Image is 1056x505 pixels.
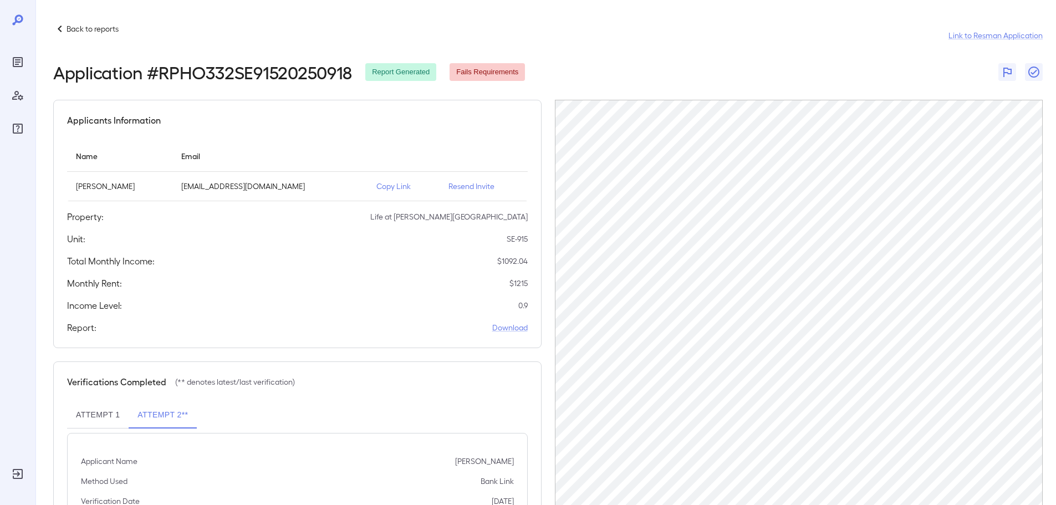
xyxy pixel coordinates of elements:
[76,181,164,192] p: [PERSON_NAME]
[507,233,528,244] p: SE-915
[67,114,161,127] h5: Applicants Information
[129,402,197,429] button: Attempt 2**
[492,322,528,333] a: Download
[172,140,368,172] th: Email
[518,300,528,311] p: 0.9
[1025,63,1043,81] button: Close Report
[9,86,27,104] div: Manage Users
[481,476,514,487] p: Bank Link
[175,376,295,387] p: (** denotes latest/last verification)
[81,456,137,467] p: Applicant Name
[948,30,1043,41] a: Link to Resman Application
[67,402,129,429] button: Attempt 1
[9,120,27,137] div: FAQ
[67,140,172,172] th: Name
[9,53,27,71] div: Reports
[450,67,525,78] span: Fails Requirements
[497,256,528,267] p: $ 1092.04
[67,254,155,268] h5: Total Monthly Income:
[67,375,166,389] h5: Verifications Completed
[67,140,528,201] table: simple table
[67,232,85,246] h5: Unit:
[81,476,127,487] p: Method Used
[376,181,431,192] p: Copy Link
[448,181,519,192] p: Resend Invite
[67,299,122,312] h5: Income Level:
[53,62,352,82] h2: Application # RPHO332SE91520250918
[67,277,122,290] h5: Monthly Rent:
[365,67,436,78] span: Report Generated
[509,278,528,289] p: $ 1215
[998,63,1016,81] button: Flag Report
[9,465,27,483] div: Log Out
[67,321,96,334] h5: Report:
[370,211,528,222] p: Life at [PERSON_NAME][GEOGRAPHIC_DATA]
[181,181,359,192] p: [EMAIL_ADDRESS][DOMAIN_NAME]
[67,210,104,223] h5: Property:
[67,23,119,34] p: Back to reports
[455,456,514,467] p: [PERSON_NAME]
